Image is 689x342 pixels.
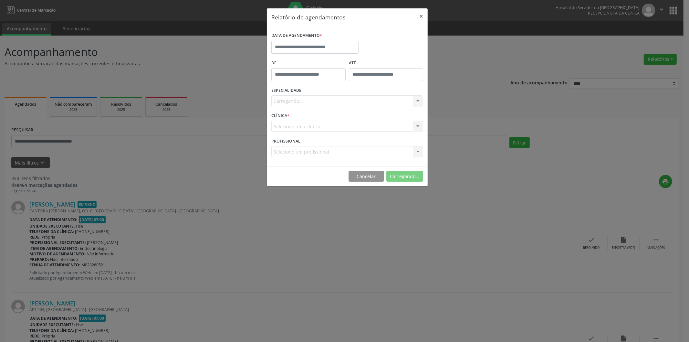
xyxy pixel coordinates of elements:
label: ATÉ [349,58,423,68]
label: CLÍNICA [271,111,289,121]
button: Close [415,8,428,24]
label: DATA DE AGENDAMENTO [271,31,322,41]
label: PROFISSIONAL [271,136,300,146]
h5: Relatório de agendamentos [271,13,345,21]
button: Carregando... [386,171,423,182]
label: ESPECIALIDADE [271,86,301,96]
button: Cancelar [349,171,384,182]
label: De [271,58,346,68]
